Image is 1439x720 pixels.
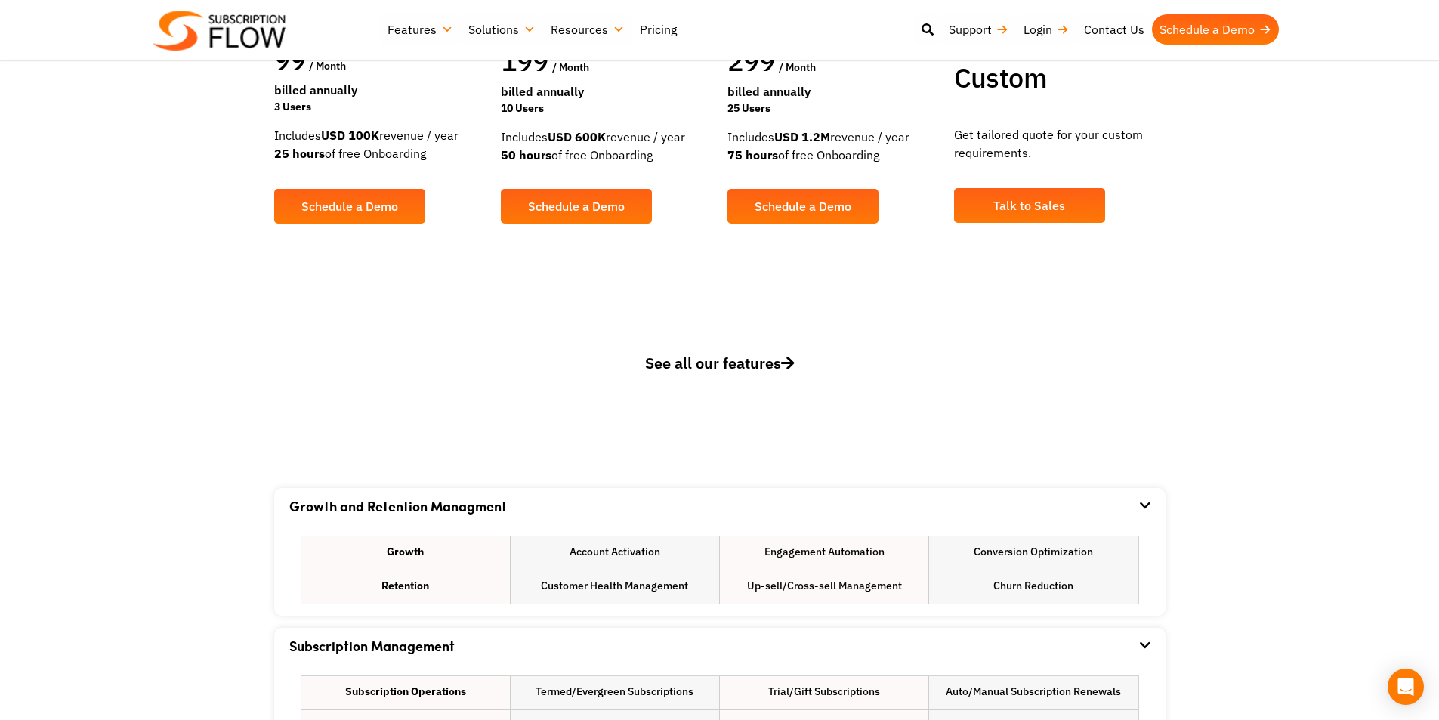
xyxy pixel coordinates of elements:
[1152,14,1279,45] a: Schedule a Demo
[727,100,939,116] div: 25 Users
[727,82,939,100] div: Billed Annually
[380,14,461,45] a: Features
[345,684,466,700] strong: Subscription Operations
[1076,14,1152,45] a: Contact Us
[501,82,712,100] div: Billed Annually
[727,147,778,162] strong: 75 hours
[274,189,425,224] a: Schedule a Demo
[501,100,712,116] div: 10 Users
[720,536,928,570] li: Engagement Automation
[501,147,551,162] strong: 50 hours
[727,128,939,164] div: Includes revenue / year of free Onboarding
[501,128,712,164] div: Includes revenue / year of free Onboarding
[929,676,1138,709] li: Auto/Manual Subscription Renewals
[993,199,1065,212] span: Talk to Sales
[727,43,776,79] span: 299
[755,200,851,212] span: Schedule a Demo
[289,636,455,656] a: Subscription Management
[774,129,830,144] strong: USD 1.2M
[511,536,719,570] li: Account Activation
[779,60,816,74] span: / month
[274,352,1166,397] a: See all our features
[511,676,719,709] li: Termed/Evergreen Subscriptions
[274,146,325,161] strong: 25 hours
[720,676,928,709] li: Trial/Gift Subscriptions
[274,126,486,162] div: Includes revenue / year of free Onboarding
[954,60,1047,95] span: Custom
[543,14,632,45] a: Resources
[1388,669,1424,705] div: Open Intercom Messenger
[941,14,1016,45] a: Support
[929,570,1138,604] li: Churn Reduction
[720,570,928,604] li: Up-sell/Cross-sell Management
[289,488,1150,524] div: Growth and Retention Managment
[954,125,1166,162] p: Get tailored quote for your custom requirements.
[929,536,1138,570] li: Conversion Optimization
[552,60,589,74] span: / month
[511,570,719,604] li: Customer Health Management
[501,43,549,79] span: 199
[632,14,684,45] a: Pricing
[1016,14,1076,45] a: Login
[381,578,429,594] strong: Retention
[501,189,652,224] a: Schedule a Demo
[548,129,606,144] strong: USD 600K
[289,524,1150,616] div: Growth and Retention Managment
[645,353,795,373] span: See all our features
[387,544,424,560] strong: Growth
[153,11,286,51] img: Subscriptionflow
[301,200,398,212] span: Schedule a Demo
[321,128,379,143] strong: USD 100K
[274,99,486,115] div: 3 Users
[727,189,879,224] a: Schedule a Demo
[954,188,1105,223] a: Talk to Sales
[289,496,507,516] a: Growth and Retention Managment
[528,200,625,212] span: Schedule a Demo
[274,81,486,99] div: Billed Annually
[461,14,543,45] a: Solutions
[309,59,346,73] span: / month
[289,628,1150,664] div: Subscription Management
